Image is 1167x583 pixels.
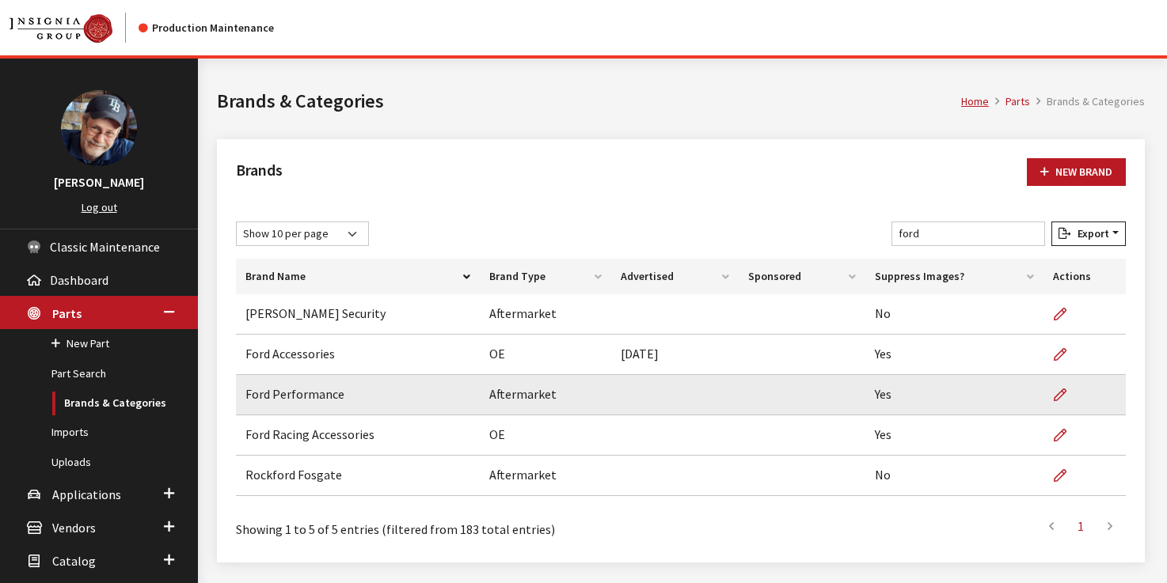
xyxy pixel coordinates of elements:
[1053,294,1080,334] a: Edit Brand
[217,87,961,115] h1: Brands & Categories
[739,259,866,294] th: Sponsored: activate to sort column ascending
[989,93,1030,110] li: Parts
[61,90,137,166] img: Ray Goodwin
[10,14,112,43] img: Catalog Maintenance
[52,520,96,536] span: Vendors
[1071,226,1109,240] span: Export
[82,200,117,214] a: Log out
[865,259,1043,294] th: Suppress Images?: activate to sort column ascending
[52,486,121,502] span: Applications
[875,305,891,321] span: No
[1066,510,1095,542] a: 1
[611,335,739,375] td: [DATE]
[875,426,891,442] span: Yes
[236,259,480,294] th: Brand Name: activate to sort column descending
[236,415,480,456] td: Ford Racing Accessories
[611,259,739,294] th: Advertised: activate to sort column ascending
[1053,335,1080,374] a: Edit Brand
[489,346,505,362] span: OE
[1053,375,1080,415] a: Edit Brand
[489,386,557,402] span: Aftermarket
[52,305,82,321] span: Parts
[16,172,182,191] h3: [PERSON_NAME]
[1027,158,1126,186] a: New Brand
[236,456,480,496] td: Rockford Fosgate
[236,335,480,375] td: Ford Accessories
[1051,221,1126,246] button: Export
[961,94,989,108] a: Home
[489,426,505,442] span: OE
[233,158,286,182] h2: Brands
[875,346,891,362] span: Yes
[1030,93,1145,110] li: Brands & Categories
[139,20,274,36] div: Production Maintenance
[1053,456,1080,495] a: Edit Brand
[50,272,108,288] span: Dashboard
[875,467,891,483] span: No
[52,553,96,569] span: Catalog
[891,221,1045,246] input: Filter table results
[236,294,480,335] td: [PERSON_NAME] Security
[1043,259,1126,294] th: Actions
[1053,415,1080,455] a: Edit Brand
[10,13,139,43] a: Insignia Group logo
[489,305,557,321] span: Aftermarket
[236,375,480,415] td: Ford Performance
[480,259,611,294] th: Brand Type: activate to sort column ascending
[489,467,557,483] span: Aftermarket
[50,239,160,255] span: Classic Maintenance
[236,509,595,539] div: Showing 1 to 5 of 5 entries (filtered from 183 total entries)
[875,386,891,402] span: Yes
